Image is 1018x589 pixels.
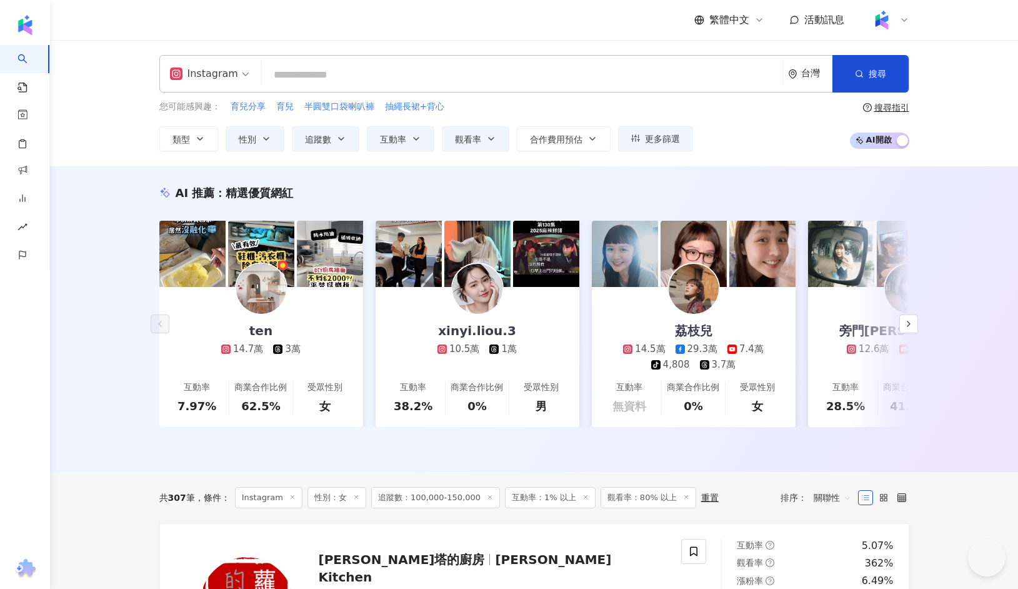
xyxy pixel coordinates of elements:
img: post-image [592,221,658,287]
a: 旁門[PERSON_NAME]12.6萬1.2萬6萬互動率28.5%商業合作比例41.7%受眾性別女 [808,287,1012,427]
div: 38.2% [394,398,432,414]
div: 3萬 [285,343,301,356]
button: 性別 [226,126,284,151]
div: 12.6萬 [859,343,889,356]
span: 互動率 [380,134,406,144]
img: KOL Avatar [885,264,935,314]
span: 性別：女 [307,487,366,508]
iframe: Help Scout Beacon - Open [968,539,1006,576]
span: 性別 [239,134,256,144]
div: 3.7萬 [712,358,736,371]
div: 商業合作比例 [883,381,936,394]
img: post-image [376,221,442,287]
span: Instagram [235,487,302,508]
div: 受眾性別 [524,381,559,394]
div: 7.4萬 [739,343,764,356]
div: 男 [536,398,547,414]
div: 14.7萬 [233,343,263,356]
div: 互動率 [184,381,210,394]
div: 商業合作比例 [667,381,719,394]
button: 追蹤數 [292,126,359,151]
span: 觀看率：80% 以上 [601,487,696,508]
span: 半圓雙口袋喇叭褲 [304,101,374,113]
span: environment [788,69,797,79]
span: question-circle [766,576,774,585]
div: 女 [319,398,331,414]
span: 抽繩長裙+背心 [385,101,445,113]
div: 商業合作比例 [234,381,287,394]
button: 合作費用預估 [517,126,611,151]
button: 搜尋 [832,55,909,93]
span: 精選優質網紅 [226,186,293,199]
div: 排序： [781,488,858,508]
button: 抽繩長裙+背心 [384,100,446,114]
img: post-image [444,221,511,287]
button: 育兒 [276,100,294,114]
button: 互動率 [367,126,434,151]
div: 重置 [701,493,719,503]
div: 受眾性別 [307,381,342,394]
button: 類型 [159,126,218,151]
span: 您可能感興趣： [159,101,221,113]
a: ten14.7萬3萬互動率7.97%商業合作比例62.5%受眾性別女 [159,287,363,427]
div: 7.97% [177,398,216,414]
div: 0% [684,398,703,414]
button: 觀看率 [442,126,509,151]
span: question-circle [766,541,774,550]
span: 類型 [172,134,190,144]
span: 互動率 [737,540,763,550]
div: 41.7% [890,398,929,414]
button: 半圓雙口袋喇叭褲 [304,100,375,114]
span: 互動率：1% 以上 [505,487,596,508]
div: 1萬 [501,343,517,356]
img: post-image [661,221,727,287]
div: 商業合作比例 [451,381,503,394]
img: chrome extension [13,559,37,579]
div: 5.07% [862,539,894,553]
div: 荔枝兒 [662,322,725,340]
div: 女 [752,398,763,414]
div: 台灣 [801,68,832,79]
a: 荔枝兒14.5萬29.3萬7.4萬4,8083.7萬互動率無資料商業合作比例0%受眾性別女 [592,287,796,427]
img: post-image [297,221,363,287]
div: 互動率 [616,381,642,394]
div: 互動率 [832,381,859,394]
img: KOL Avatar [452,264,502,314]
a: search [17,45,42,94]
div: 旁門[PERSON_NAME] [827,322,993,340]
span: 追蹤數：100,000-150,000 [371,487,500,508]
div: AI 推薦 ： [176,185,294,201]
a: xinyi.liou.310.5萬1萬互動率38.2%商業合作比例0%受眾性別男 [376,287,579,427]
div: 受眾性別 [740,381,775,394]
span: 育兒 [276,101,294,113]
span: 條件 ： [195,493,230,503]
span: 觀看率 [737,558,763,568]
img: Kolr%20app%20icon%20%281%29.png [870,8,894,32]
div: 搜尋指引 [874,103,909,113]
div: 362% [865,556,894,570]
div: 14.5萬 [635,343,665,356]
span: 觀看率 [455,134,481,144]
div: 29.3萬 [687,343,717,356]
span: 追蹤數 [305,134,331,144]
span: 繁體中文 [709,13,749,27]
span: question-circle [863,103,872,112]
div: 6.49% [862,574,894,588]
button: 更多篩選 [618,126,693,151]
span: rise [17,214,27,243]
div: xinyi.liou.3 [426,322,529,340]
div: 28.5% [826,398,865,414]
div: 互動率 [400,381,426,394]
img: logo icon [15,15,35,35]
div: 無資料 [612,398,646,414]
span: 漲粉率 [737,576,763,586]
span: 搜尋 [869,69,886,79]
span: 活動訊息 [804,14,844,26]
div: Instagram [170,64,238,84]
div: 4,808 [663,358,690,371]
span: question-circle [766,558,774,567]
img: post-image [228,221,294,287]
span: [PERSON_NAME] Kitchen [319,552,612,585]
button: 育兒分享 [230,100,266,114]
span: 關聯性 [814,488,851,508]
